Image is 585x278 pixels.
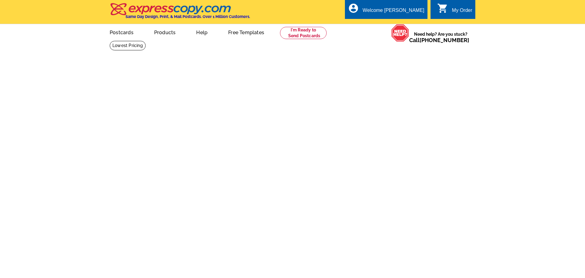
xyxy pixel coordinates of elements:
h4: Same Day Design, Print, & Mail Postcards. Over 1 Million Customers. [126,14,250,19]
div: My Order [452,8,472,16]
span: Need help? Are you stuck? [409,31,472,43]
a: [PHONE_NUMBER] [420,37,469,43]
img: help [391,24,409,42]
a: Products [144,25,186,39]
a: Postcards [100,25,143,39]
span: Call [409,37,469,43]
a: Same Day Design, Print, & Mail Postcards. Over 1 Million Customers. [110,7,250,19]
a: shopping_cart My Order [437,7,472,14]
a: Help [186,25,217,39]
a: Free Templates [218,25,274,39]
i: shopping_cart [437,3,448,14]
div: Welcome [PERSON_NAME] [363,8,424,16]
i: account_circle [348,3,359,14]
